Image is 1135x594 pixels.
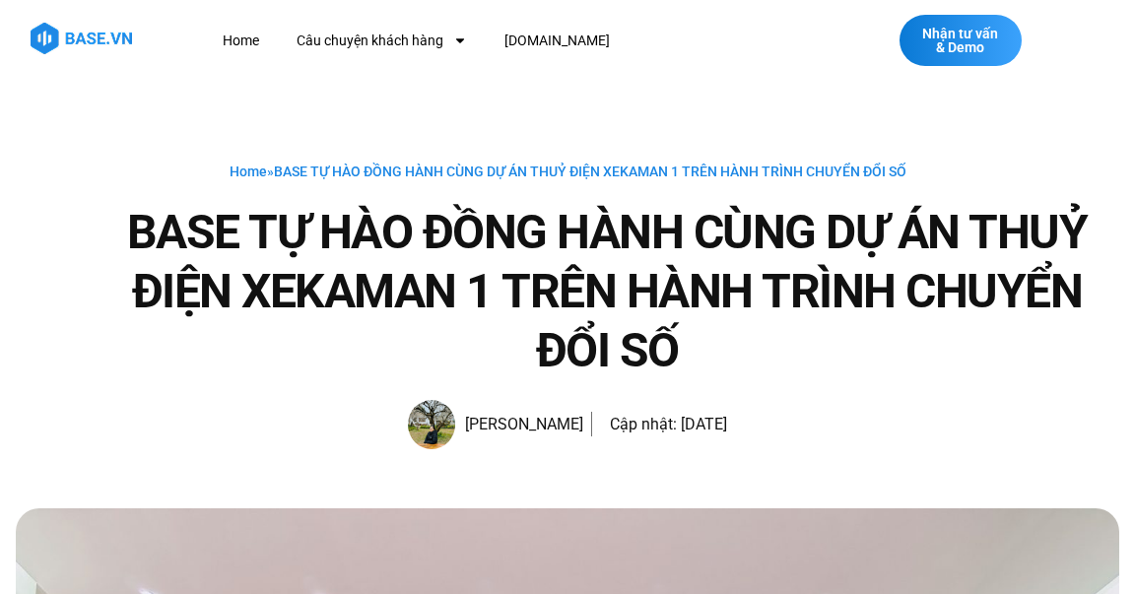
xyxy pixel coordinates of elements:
span: Cập nhật: [610,415,677,433]
h1: BASE TỰ HÀO ĐỒNG HÀNH CÙNG DỰ ÁN THUỶ ĐIỆN XEKAMAN 1 TRÊN HÀNH TRÌNH CHUYỂN ĐỔI SỐ [95,203,1119,380]
span: [PERSON_NAME] [455,411,583,438]
span: » [230,164,906,179]
time: [DATE] [681,415,727,433]
a: Home [230,164,267,179]
a: Picture of Đoàn Đức [PERSON_NAME] [408,400,583,449]
img: Picture of Đoàn Đức [408,400,455,449]
a: Câu chuyện khách hàng [282,23,482,59]
a: Home [208,23,274,59]
span: Nhận tư vấn & Demo [919,27,1002,54]
a: [DOMAIN_NAME] [490,23,625,59]
nav: Menu [208,23,809,59]
span: BASE TỰ HÀO ĐỒNG HÀNH CÙNG DỰ ÁN THUỶ ĐIỆN XEKAMAN 1 TRÊN HÀNH TRÌNH CHUYỂN ĐỔI SỐ [274,164,906,179]
a: Nhận tư vấn & Demo [900,15,1022,66]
